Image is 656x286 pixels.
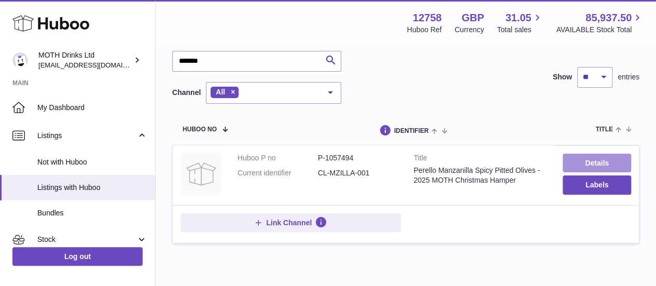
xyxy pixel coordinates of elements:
span: entries [618,72,639,82]
dt: Huboo P no [238,153,318,163]
strong: 12758 [413,11,442,25]
img: internalAdmin-12758@internal.huboo.com [12,52,28,68]
a: Details [563,154,631,172]
label: Channel [172,88,201,98]
span: AVAILABLE Stock Total [556,25,644,35]
dd: P-1057494 [318,153,398,163]
div: MOTH Drinks Ltd [38,50,132,70]
button: Labels [563,175,631,194]
span: Listings [37,131,136,141]
div: Perello Manzanilla Spicy Pitted Olives - 2025 MOTH Christmas Hamper [414,166,548,185]
span: All [216,88,225,96]
label: Show [553,72,572,82]
div: Huboo Ref [407,25,442,35]
span: Not with Huboo [37,157,147,167]
span: My Dashboard [37,103,147,113]
div: Currency [455,25,484,35]
span: 31.05 [505,11,531,25]
img: Perello Manzanilla Spicy Pitted Olives - 2025 MOTH Christmas Hamper [180,153,222,195]
span: [EMAIL_ADDRESS][DOMAIN_NAME] [38,61,152,69]
a: 85,937.50 AVAILABLE Stock Total [556,11,644,35]
strong: GBP [462,11,484,25]
span: Link Channel [266,218,312,227]
dt: Current identifier [238,168,318,178]
span: Stock [37,235,136,244]
button: Link Channel [180,213,401,232]
a: 31.05 Total sales [497,11,543,35]
strong: Title [414,153,548,166]
span: identifier [394,128,429,134]
span: 85,937.50 [585,11,632,25]
span: Bundles [37,208,147,218]
span: title [595,126,612,133]
a: Log out [12,247,143,266]
dd: CL-MZILLA-001 [318,168,398,178]
span: Huboo no [183,126,217,133]
span: Listings with Huboo [37,183,147,193]
span: Total sales [497,25,543,35]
